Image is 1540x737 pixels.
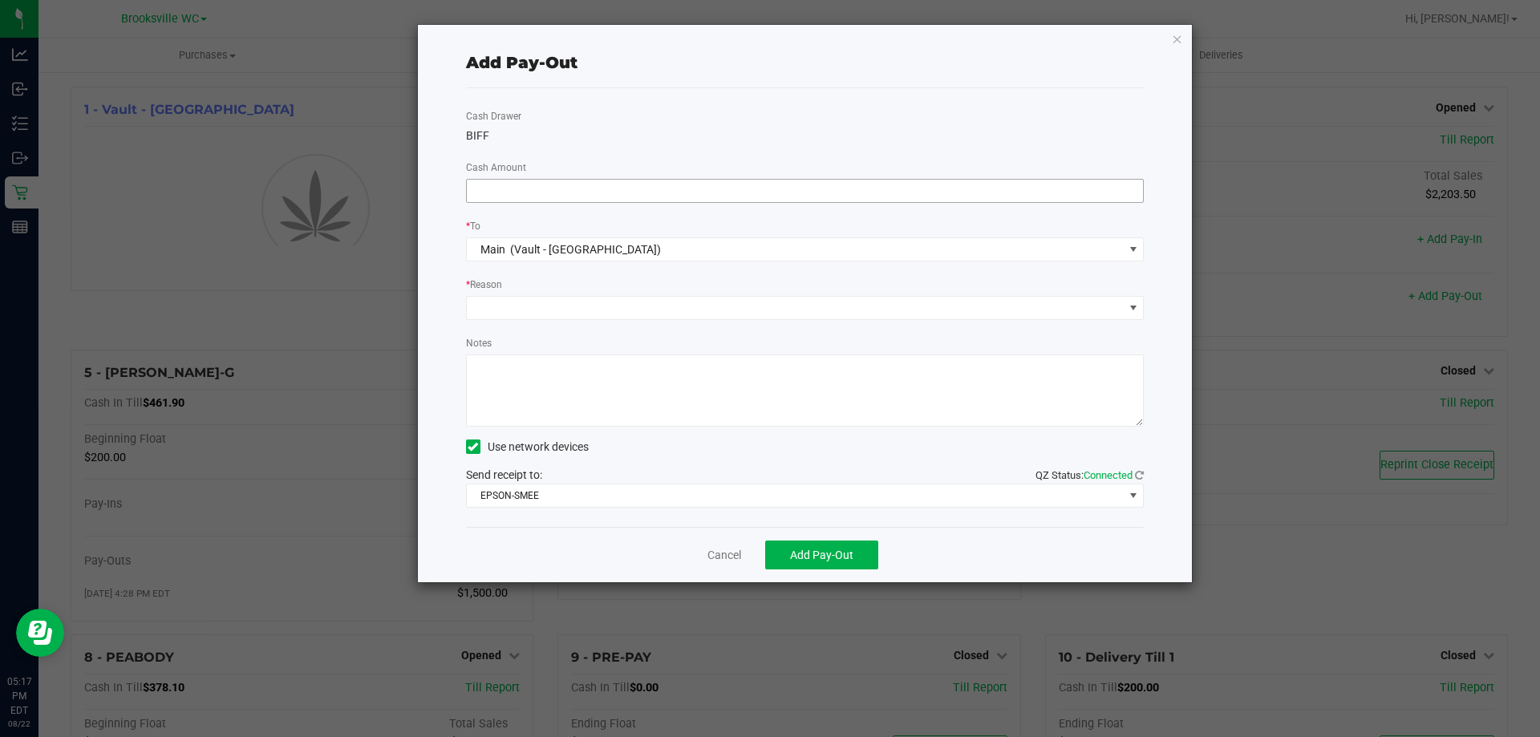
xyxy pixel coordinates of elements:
button: Add Pay-Out [765,541,878,569]
label: Notes [466,336,492,350]
div: BIFF [466,128,1145,144]
span: Connected [1084,469,1133,481]
span: Main [480,243,505,256]
label: Cash Drawer [466,109,521,124]
span: Cash Amount [466,162,526,173]
span: EPSON-SMEE [467,484,1124,507]
span: Add Pay-Out [790,549,853,561]
span: Send receipt to: [466,468,542,481]
span: (Vault - [GEOGRAPHIC_DATA]) [510,243,661,256]
a: Cancel [707,547,741,564]
div: Add Pay-Out [466,51,577,75]
iframe: Resource center [16,609,64,657]
label: Reason [466,277,502,292]
label: To [466,219,480,233]
span: QZ Status: [1035,469,1144,481]
label: Use network devices [466,439,589,456]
